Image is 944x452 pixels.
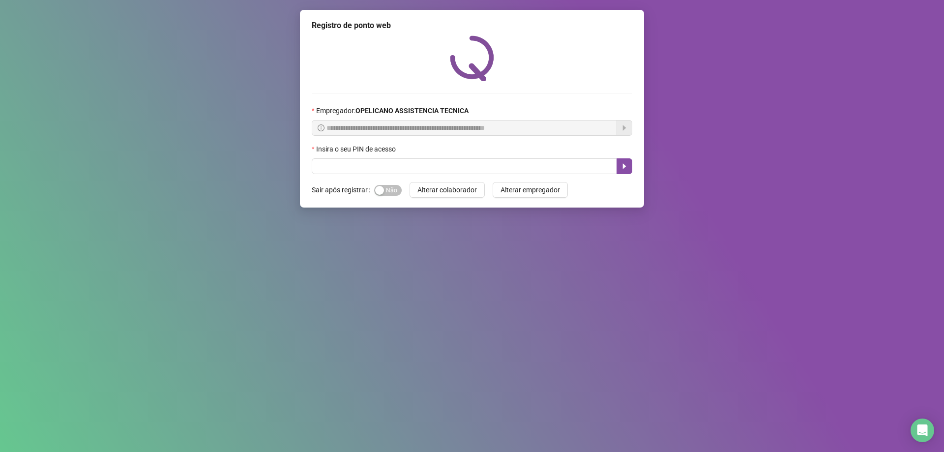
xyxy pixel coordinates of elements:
[316,105,469,116] span: Empregador :
[450,35,494,81] img: QRPoint
[312,144,402,154] label: Insira o seu PIN de acesso
[312,20,632,31] div: Registro de ponto web
[410,182,485,198] button: Alterar colaborador
[493,182,568,198] button: Alterar empregador
[911,419,934,442] div: Open Intercom Messenger
[620,162,628,170] span: caret-right
[417,184,477,195] span: Alterar colaborador
[355,107,469,115] strong: OPELICANO ASSISTENCIA TECNICA
[312,182,374,198] label: Sair após registrar
[501,184,560,195] span: Alterar empregador
[318,124,324,131] span: info-circle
